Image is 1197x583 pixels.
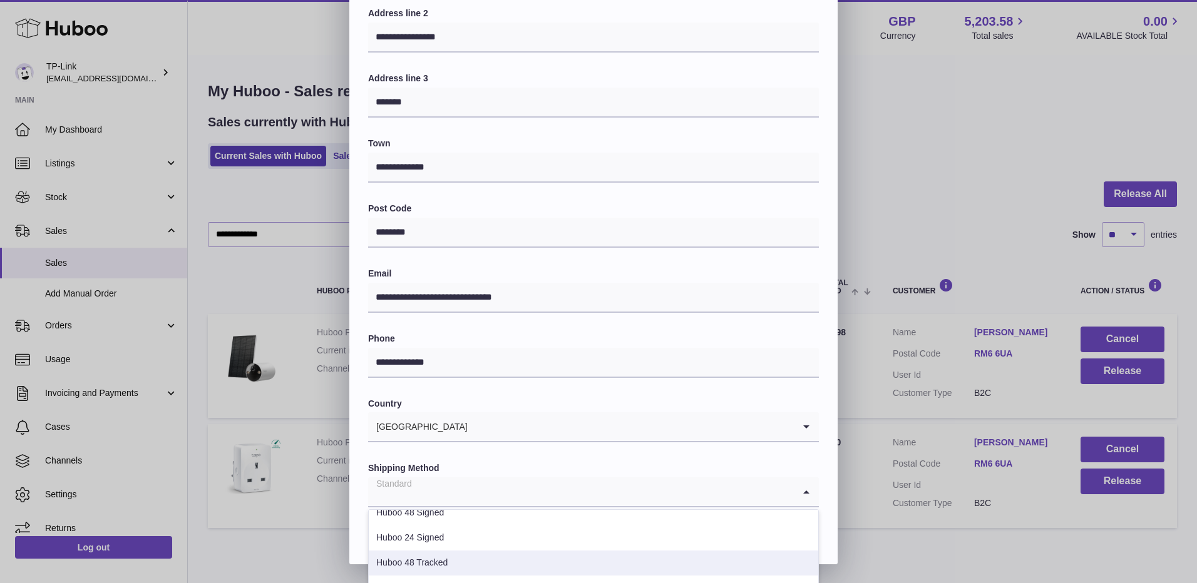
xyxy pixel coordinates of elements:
[368,477,794,506] input: Search for option
[468,412,794,441] input: Search for option
[368,8,819,19] label: Address line 2
[368,462,819,474] label: Shipping Method
[369,525,818,550] li: Huboo 24 Signed
[368,412,468,441] span: [GEOGRAPHIC_DATA]
[368,477,819,507] div: Search for option
[368,412,819,442] div: Search for option
[368,203,819,215] label: Post Code
[368,268,819,280] label: Email
[368,73,819,84] label: Address line 3
[368,398,819,410] label: Country
[368,333,819,345] label: Phone
[368,138,819,150] label: Town
[369,500,818,525] li: Huboo 48 Signed
[369,550,818,575] li: Huboo 48 Tracked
